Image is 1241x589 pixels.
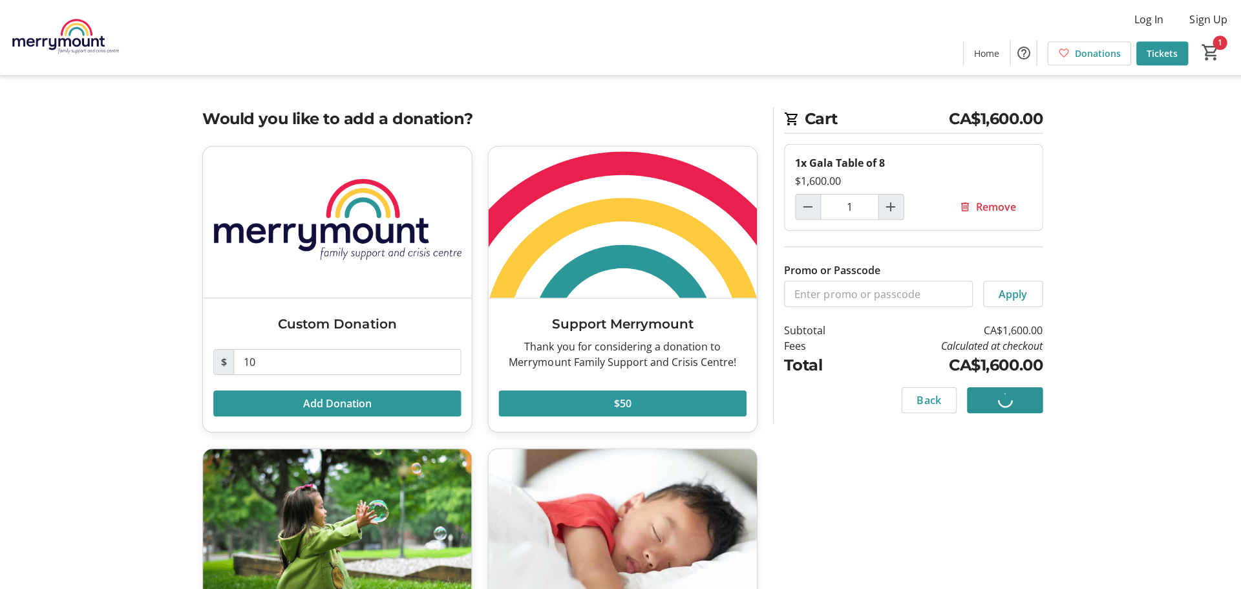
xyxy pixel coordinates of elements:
button: Help [1007,40,1033,66]
h2: Cart [781,107,1039,133]
button: Remove [940,193,1028,219]
span: Sign Up [1185,12,1223,27]
span: Log In [1130,12,1160,27]
h3: Support Merrymount [497,313,744,332]
a: Donations [1044,41,1127,65]
span: Donations [1071,47,1117,60]
img: Custom Donation [202,146,470,297]
button: Back [898,386,953,412]
label: Promo or Passcode [781,262,878,277]
div: 1x Gala Table of 8 [792,155,1028,170]
button: Apply [980,280,1039,306]
button: $50 [497,389,744,415]
a: Tickets [1132,41,1184,65]
span: Add Donation [302,394,370,410]
span: Tickets [1143,47,1174,60]
span: Back [914,391,938,407]
button: Increment by one [876,194,900,219]
button: Decrement by one [793,194,818,219]
span: Home [971,47,996,60]
td: CA$1,600.00 [856,352,1039,376]
input: Gala Table of 8 Quantity [818,193,876,219]
input: Donation Amount [233,348,460,374]
input: Enter promo or passcode [781,280,970,306]
span: CA$1,600.00 [946,107,1040,130]
td: Total [781,352,856,376]
h2: Would you like to add a donation? [202,107,755,130]
button: Cart [1194,41,1218,64]
div: Thank you for considering a donation to Merrymount Family Support and Crisis Centre! [497,337,744,369]
button: Sign Up [1175,9,1233,30]
span: Apply [995,285,1024,301]
h3: Custom Donation [213,313,460,332]
img: Support Merrymount [487,146,754,297]
span: $50 [612,394,630,410]
a: Home [960,41,1006,65]
td: Subtotal [781,321,856,337]
span: $ [213,348,233,374]
button: Log In [1120,9,1170,30]
td: CA$1,600.00 [856,321,1039,337]
td: Fees [781,337,856,352]
div: $1,600.00 [792,173,1028,188]
img: Merrymount Family Support and Crisis Centre's Logo [8,5,123,70]
button: Add Donation [213,389,460,415]
span: Remove [973,198,1013,214]
td: Calculated at checkout [856,337,1039,352]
